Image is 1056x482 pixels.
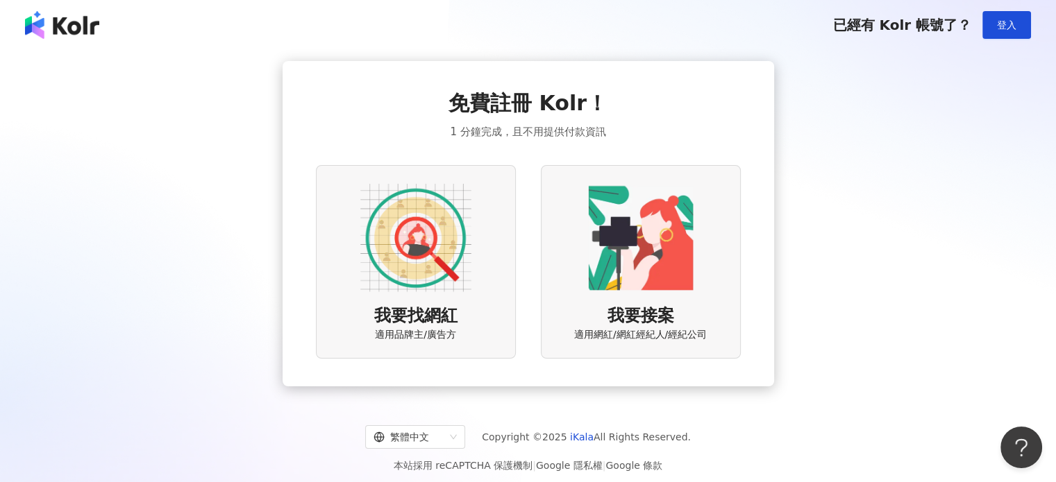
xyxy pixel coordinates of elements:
span: | [603,460,606,471]
div: 繁體中文 [374,426,444,448]
span: 我要找網紅 [374,304,458,328]
img: KOL identity option [585,182,696,293]
span: Copyright © 2025 All Rights Reserved. [482,429,691,445]
span: 我要接案 [607,304,674,328]
span: 適用網紅/網紅經紀人/經紀公司 [574,328,707,342]
a: Google 條款 [605,460,662,471]
span: 本站採用 reCAPTCHA 保護機制 [394,457,662,474]
span: 1 分鐘完成，且不用提供付款資訊 [450,123,605,140]
img: logo [25,11,99,39]
button: 登入 [982,11,1031,39]
span: 適用品牌主/廣告方 [375,328,456,342]
a: Google 隱私權 [536,460,603,471]
img: AD identity option [360,182,471,293]
a: iKala [570,431,594,442]
span: | [533,460,536,471]
span: 登入 [997,19,1016,31]
iframe: Help Scout Beacon - Open [1000,427,1042,468]
span: 已經有 Kolr 帳號了？ [832,17,971,33]
span: 免費註冊 Kolr！ [449,89,607,118]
